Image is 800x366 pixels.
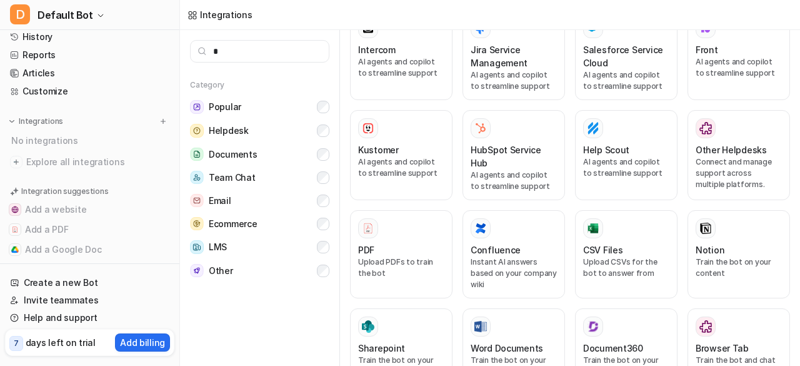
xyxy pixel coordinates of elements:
[587,222,599,235] img: CSV Files
[696,243,724,257] h3: Notion
[696,56,782,79] p: AI agents and copilot to streamline support
[190,124,204,138] img: Helpdesk
[14,338,19,349] p: 7
[687,110,790,200] button: Other HelpdesksOther HelpdesksConnect and manage support across multiple platforms.
[471,257,557,290] p: Instant AI answers based on your company wiki
[190,264,204,277] img: Other
[7,130,174,151] div: No integrations
[350,10,452,100] button: IntercomAI agents and copilot to streamline support
[5,220,174,240] button: Add a PDFAdd a PDF
[5,260,174,280] button: Add to Zendesk
[358,342,405,355] h3: Sharepoint
[19,116,63,126] p: Integrations
[190,95,329,119] button: PopularPopular
[5,309,174,327] a: Help and support
[362,222,374,234] img: PDF
[209,265,233,277] span: Other
[5,115,67,128] button: Integrations
[687,210,790,298] button: NotionNotionTrain the bot on your content
[5,200,174,220] button: Add a websiteAdd a website
[687,10,790,100] button: FrontFrontAI agents and copilot to streamline support
[26,152,169,172] span: Explore all integrations
[587,320,599,333] img: Document360
[5,153,174,171] a: Explore all integrations
[190,148,204,161] img: Documents
[115,333,170,352] button: Add billing
[7,117,16,126] img: expand menu
[583,43,669,69] h3: Salesforce Service Cloud
[190,80,329,90] h5: Category
[699,122,712,135] img: Other Helpdesks
[462,210,565,298] button: ConfluenceConfluenceInstant AI answers based on your company wiki
[190,217,204,230] img: Ecommerce
[11,206,19,213] img: Add a website
[362,122,374,135] img: Kustomer
[190,235,329,259] button: LMSLMS
[587,122,599,135] img: Help Scout
[699,222,712,235] img: Notion
[5,274,174,292] a: Create a new Bot
[471,342,543,355] h3: Word Documents
[209,218,257,230] span: Ecommerce
[583,69,669,92] p: AI agents and copilot to streamline support
[696,143,767,156] h3: Other Helpdesks
[200,8,252,21] div: Integrations
[190,166,329,189] button: Team ChatTeam Chat
[699,320,712,333] img: Browser Tab
[21,186,108,197] p: Integration suggestions
[583,243,622,257] h3: CSV Files
[209,171,255,184] span: Team Chat
[583,342,643,355] h3: Document360
[462,10,565,100] button: Jira Service ManagementAI agents and copilot to streamline support
[471,243,521,257] h3: Confluence
[474,321,487,333] img: Word Documents
[209,125,249,137] span: Helpdesk
[11,246,19,253] img: Add a Google Doc
[26,336,96,349] p: days left on trial
[696,342,749,355] h3: Browser Tab
[10,156,22,168] img: explore all integrations
[5,28,174,46] a: History
[209,195,231,207] span: Email
[11,226,19,233] img: Add a PDF
[583,257,669,279] p: Upload CSVs for the bot to answer from
[5,83,174,100] a: Customize
[358,243,374,257] h3: PDF
[358,143,399,156] h3: Kustomer
[358,43,396,56] h3: Intercom
[190,194,204,207] img: Email
[696,43,718,56] h3: Front
[190,119,329,143] button: HelpdeskHelpdesk
[358,156,444,179] p: AI agents and copilot to streamline support
[190,143,329,166] button: DocumentsDocuments
[358,56,444,79] p: AI agents and copilot to streamline support
[583,143,629,156] h3: Help Scout
[209,148,257,161] span: Documents
[462,110,565,200] button: HubSpot Service HubAI agents and copilot to streamline support
[575,110,677,200] button: Help ScoutHelp ScoutAI agents and copilot to streamline support
[5,292,174,309] a: Invite teammates
[209,241,227,253] span: LMS
[471,69,557,92] p: AI agents and copilot to streamline support
[190,212,329,235] button: EcommerceEcommerce
[358,257,444,279] p: Upload PDFs to train the bot
[187,8,252,21] a: Integrations
[696,257,782,279] p: Train the bot on your content
[190,240,204,254] img: LMS
[471,43,557,69] h3: Jira Service Management
[350,210,452,298] button: PDFPDFUpload PDFs to train the bot
[37,6,93,24] span: Default Bot
[471,170,557,192] p: AI agents and copilot to streamline support
[190,100,204,114] img: Popular
[350,110,452,200] button: KustomerKustomerAI agents and copilot to streamline support
[5,46,174,64] a: Reports
[575,10,677,100] button: Salesforce Service Cloud Salesforce Service CloudAI agents and copilot to streamline support
[190,171,204,184] img: Team Chat
[190,259,329,282] button: OtherOther
[5,240,174,260] button: Add a Google DocAdd a Google Doc
[209,101,241,113] span: Popular
[696,156,782,190] p: Connect and manage support across multiple platforms.
[474,222,487,235] img: Confluence
[471,143,557,170] h3: HubSpot Service Hub
[362,320,374,333] img: Sharepoint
